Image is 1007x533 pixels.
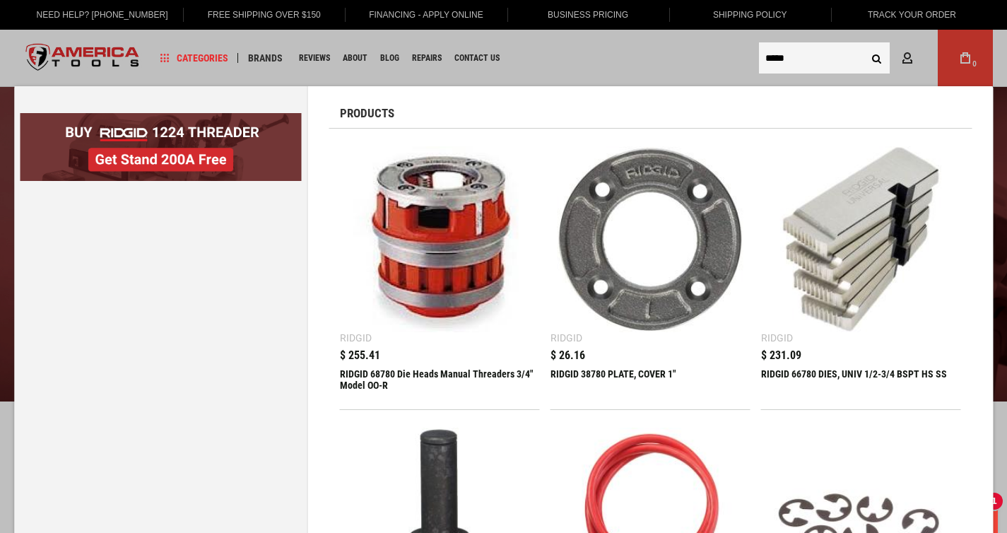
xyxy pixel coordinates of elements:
[340,139,540,409] a: RIDGID 68780 Die Heads Manual Threaders 3/4 Ridgid $ 255.41 RIDGID 68780 Die Heads Manual Threade...
[248,53,283,63] span: Brands
[761,368,961,402] div: RIDGID 66780 DIES, UNIV 1/2-3/4 BSPT HS SS
[20,21,160,33] p: We're away right now. Please check back later!
[550,368,750,402] div: RIDGID 38780 PLATE, COVER 1
[768,146,954,332] img: RIDGID 66780 DIES, UNIV 1/2-3/4 BSPT HS SS
[761,350,801,361] span: $ 231.09
[160,53,228,63] span: Categories
[761,333,793,343] div: Ridgid
[558,146,743,332] img: RIDGID 38780 PLATE, COVER 1
[163,18,179,35] button: Open LiveChat chat widget
[242,49,289,68] a: Brands
[340,368,540,402] div: RIDGID 68780 Die Heads Manual Threaders 3/4
[340,350,380,361] span: $ 255.41
[340,333,372,343] div: Ridgid
[154,49,235,68] a: Categories
[550,350,585,361] span: $ 26.16
[761,139,961,409] a: RIDGID 66780 DIES, UNIV 1/2-3/4 BSPT HS SS Ridgid $ 231.09 RIDGID 66780 DIES, UNIV 1/2-3/4 BSPT H...
[177,4,194,21] div: New messages notification
[550,139,750,409] a: RIDGID 38780 PLATE, COVER 1 Ridgid $ 26.16 RIDGID 38780 PLATE, COVER 1"
[347,146,533,332] img: RIDGID 68780 Die Heads Manual Threaders 3/4
[20,113,302,124] a: BOGO: Buy RIDGID® 1224 Threader, Get Stand 200A Free!
[20,113,302,181] img: BOGO: Buy RIDGID® 1224 Threader, Get Stand 200A Free!
[340,107,394,119] span: Products
[550,333,582,343] div: Ridgid
[863,45,890,71] button: Search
